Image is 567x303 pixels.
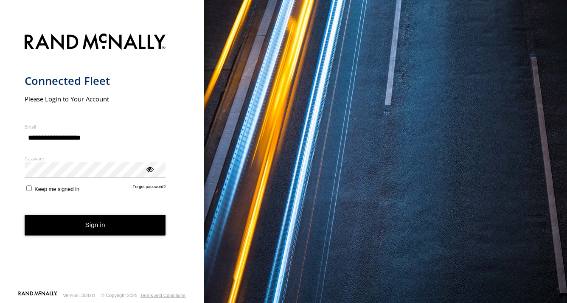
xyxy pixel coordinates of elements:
span: Keep me signed in [34,186,79,192]
h1: Connected Fleet [25,74,166,88]
a: Visit our Website [18,291,57,300]
a: Forgot password? [133,184,166,192]
input: Keep me signed in [26,185,32,191]
h2: Please Login to Your Account [25,95,166,103]
label: Password [25,155,166,162]
div: © Copyright 2025 - [101,293,185,298]
form: main [25,28,180,290]
label: Email [25,123,166,130]
img: Rand McNally [25,32,166,53]
a: Terms and Conditions [140,293,185,298]
div: ViewPassword [145,165,154,173]
div: Version: 308.01 [63,293,95,298]
button: Sign in [25,215,166,236]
